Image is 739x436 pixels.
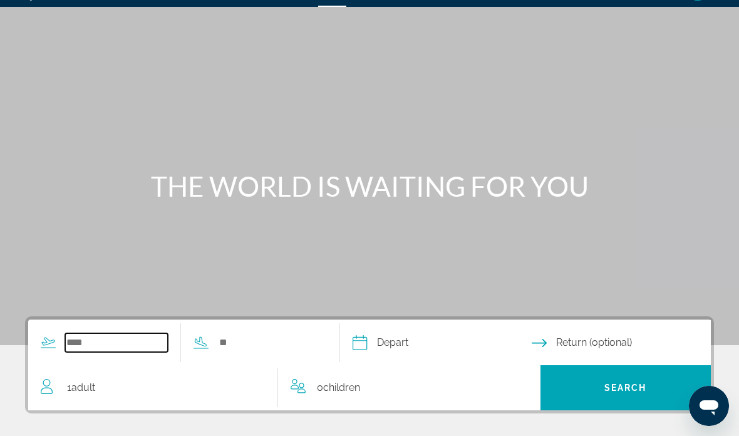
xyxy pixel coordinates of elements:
[28,365,540,410] button: Travelers: 1 adult, 0 children
[689,386,729,426] iframe: Button to launch messaging window
[28,319,711,410] div: Search widget
[604,383,647,393] span: Search
[67,379,95,397] span: 1
[71,381,95,393] span: Adult
[556,334,632,351] span: Return (optional)
[540,365,711,410] button: Search
[532,320,711,365] button: Select return date
[323,381,360,393] span: Children
[135,170,604,202] h1: THE WORLD IS WAITING FOR YOU
[317,379,360,397] span: 0
[353,320,532,365] button: Select depart date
